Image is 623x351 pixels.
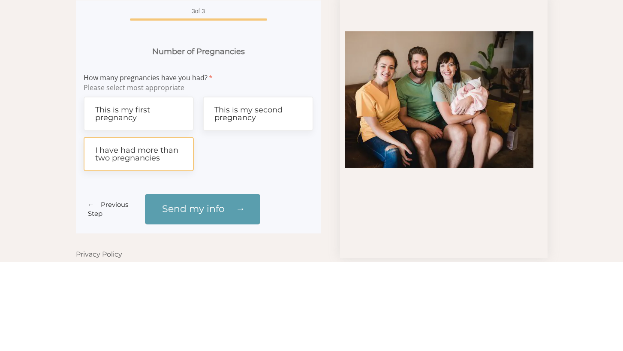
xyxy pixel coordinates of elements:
span: → [236,203,245,215]
span: of 3 [113,8,284,14]
span: 3 [192,8,195,15]
span: ← [88,200,94,209]
span: I have had more than two pregnancies [95,145,178,163]
span: This is my first pregnancy [95,105,150,122]
a: Privacy Policy [76,250,122,258]
span: Send my info [162,203,225,215]
span: How many pregnancies have you had? [84,74,313,81]
span: Previous Step [88,200,128,218]
p: Please select most appropriate [84,84,313,91]
span: This is my second pregnancy [214,105,283,122]
h2: Number of Pregnancies [84,46,313,57]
